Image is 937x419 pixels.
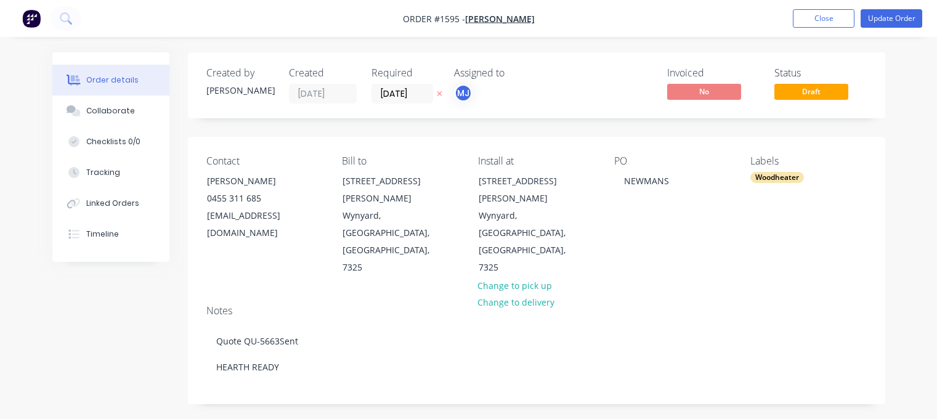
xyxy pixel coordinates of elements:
[454,84,473,102] button: MJ
[86,105,135,116] div: Collaborate
[667,84,741,99] span: No
[478,155,594,167] div: Install at
[342,155,458,167] div: Bill to
[206,67,274,79] div: Created by
[750,172,804,183] div: Woodheater
[86,198,139,209] div: Linked Orders
[22,9,41,28] img: Factory
[614,155,731,167] div: PO
[52,188,169,219] button: Linked Orders
[403,13,465,25] span: Order #1595 -
[86,229,119,240] div: Timeline
[206,84,274,97] div: [PERSON_NAME]
[479,173,581,207] div: [STREET_ADDRESS][PERSON_NAME]
[774,67,867,79] div: Status
[614,172,679,190] div: NEWMANS
[207,190,309,207] div: 0455 311 685
[471,277,559,293] button: Change to pick up
[465,13,535,25] a: [PERSON_NAME]
[52,219,169,250] button: Timeline
[206,305,867,317] div: Notes
[207,207,309,242] div: [EMAIL_ADDRESS][DOMAIN_NAME]
[371,67,439,79] div: Required
[774,84,848,99] span: Draft
[289,67,357,79] div: Created
[52,96,169,126] button: Collaborate
[52,126,169,157] button: Checklists 0/0
[793,9,854,28] button: Close
[52,65,169,96] button: Order details
[86,75,139,86] div: Order details
[343,207,445,276] div: Wynyard, [GEOGRAPHIC_DATA], [GEOGRAPHIC_DATA], 7325
[471,294,561,311] button: Change to delivery
[750,155,867,167] div: Labels
[206,155,323,167] div: Contact
[86,167,120,178] div: Tracking
[468,172,591,277] div: [STREET_ADDRESS][PERSON_NAME]Wynyard, [GEOGRAPHIC_DATA], [GEOGRAPHIC_DATA], 7325
[52,157,169,188] button: Tracking
[332,172,455,277] div: [STREET_ADDRESS][PERSON_NAME]Wynyard, [GEOGRAPHIC_DATA], [GEOGRAPHIC_DATA], 7325
[343,173,445,207] div: [STREET_ADDRESS][PERSON_NAME]
[86,136,140,147] div: Checklists 0/0
[454,67,577,79] div: Assigned to
[479,207,581,276] div: Wynyard, [GEOGRAPHIC_DATA], [GEOGRAPHIC_DATA], 7325
[207,173,309,190] div: [PERSON_NAME]
[197,172,320,242] div: [PERSON_NAME]0455 311 685[EMAIL_ADDRESS][DOMAIN_NAME]
[861,9,922,28] button: Update Order
[206,322,867,386] div: Quote QU-5663Sent HEARTH READY
[667,67,760,79] div: Invoiced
